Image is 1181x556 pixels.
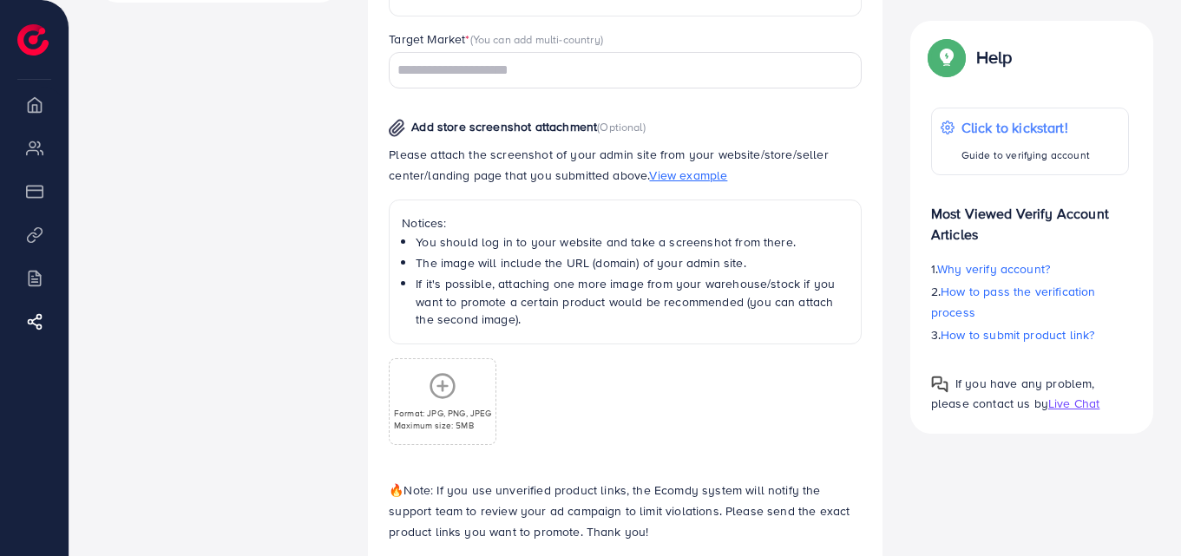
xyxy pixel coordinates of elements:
[961,145,1090,166] p: Guide to verifying account
[1107,478,1168,543] iframe: Chat
[941,326,1094,343] span: How to submit product link?
[394,407,492,419] p: Format: JPG, PNG, JPEG
[389,119,405,137] img: img
[391,57,839,84] input: Search for option
[416,233,849,251] li: You should log in to your website and take a screenshot from there.
[389,144,862,186] p: Please attach the screenshot of your admin site from your website/store/seller center/landing pag...
[411,118,597,135] span: Add store screenshot attachment
[389,480,862,542] p: Note: If you use unverified product links, the Ecomdy system will notify the support team to revi...
[931,324,1129,345] p: 3.
[389,481,404,499] span: 🔥
[389,52,862,88] div: Search for option
[394,419,492,431] p: Maximum size: 5MB
[649,167,727,184] span: View example
[17,24,49,56] img: logo
[931,258,1129,279] p: 1.
[931,42,962,73] img: Popup guide
[416,275,849,328] li: If it's possible, attaching one more image from your warehouse/stock if you want to promote a cer...
[931,375,1095,412] span: If you have any problem, please contact us by
[931,189,1129,245] p: Most Viewed Verify Account Articles
[961,117,1090,138] p: Click to kickstart!
[931,281,1129,323] p: 2.
[597,119,646,134] span: (Optional)
[976,47,1013,68] p: Help
[1048,395,1099,412] span: Live Chat
[470,31,603,47] span: (You can add multi-country)
[931,376,948,393] img: Popup guide
[937,260,1050,278] span: Why verify account?
[931,283,1096,321] span: How to pass the verification process
[416,254,849,271] li: The image will include the URL (domain) of your admin site.
[402,213,849,233] p: Notices:
[389,30,603,48] label: Target Market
